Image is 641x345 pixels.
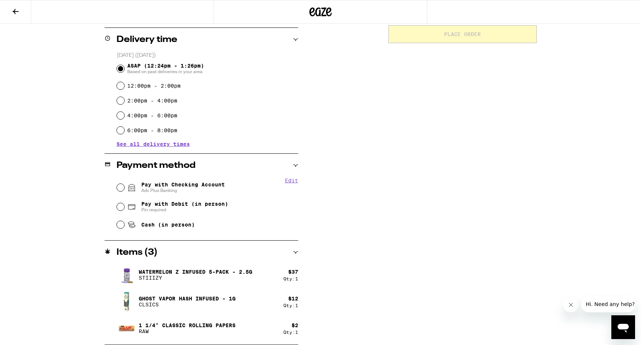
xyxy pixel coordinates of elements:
[141,188,225,193] span: Adv Plus Banking
[139,302,236,307] p: CLSICS
[116,248,158,257] h2: Items ( 3 )
[288,296,298,302] div: $ 12
[139,322,236,328] p: 1 1/4" Classic Rolling Papers
[141,222,195,228] span: Cash (in person)
[288,269,298,275] div: $ 37
[611,315,635,339] iframe: Button to launch messaging window
[116,35,177,44] h2: Delivery time
[116,318,137,339] img: 1 1/4" Classic Rolling Papers
[116,161,195,170] h2: Payment method
[141,207,228,213] span: Pin required
[283,276,298,281] div: Qty: 1
[127,69,204,75] span: Based on past deliveries in your area
[127,113,177,118] label: 4:00pm - 6:00pm
[116,291,137,312] img: Ghost Vapor Hash Infused - 1g
[285,178,298,183] button: Edit
[139,296,236,302] p: Ghost Vapor Hash Infused - 1g
[127,127,177,133] label: 6:00pm - 8:00pm
[127,83,181,89] label: 12:00pm - 2:00pm
[141,201,228,207] span: Pay with Debit (in person)
[283,303,298,308] div: Qty: 1
[388,25,537,43] button: Place Order
[581,296,635,312] iframe: Message from company
[292,322,298,328] div: $ 2
[127,63,204,75] span: ASAP (12:24pm - 1:26pm)
[117,52,298,59] p: [DATE] ([DATE])
[139,275,252,281] p: STIIIZY
[444,32,481,37] span: Place Order
[141,182,225,193] span: Pay with Checking Account
[127,98,177,104] label: 2:00pm - 4:00pm
[283,330,298,335] div: Qty: 1
[139,328,236,334] p: RAW
[116,264,137,285] img: Watermelon Z Infused 5-Pack - 2.5g
[563,297,578,312] iframe: Close message
[116,141,190,147] button: See all delivery times
[139,269,252,275] p: Watermelon Z Infused 5-Pack - 2.5g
